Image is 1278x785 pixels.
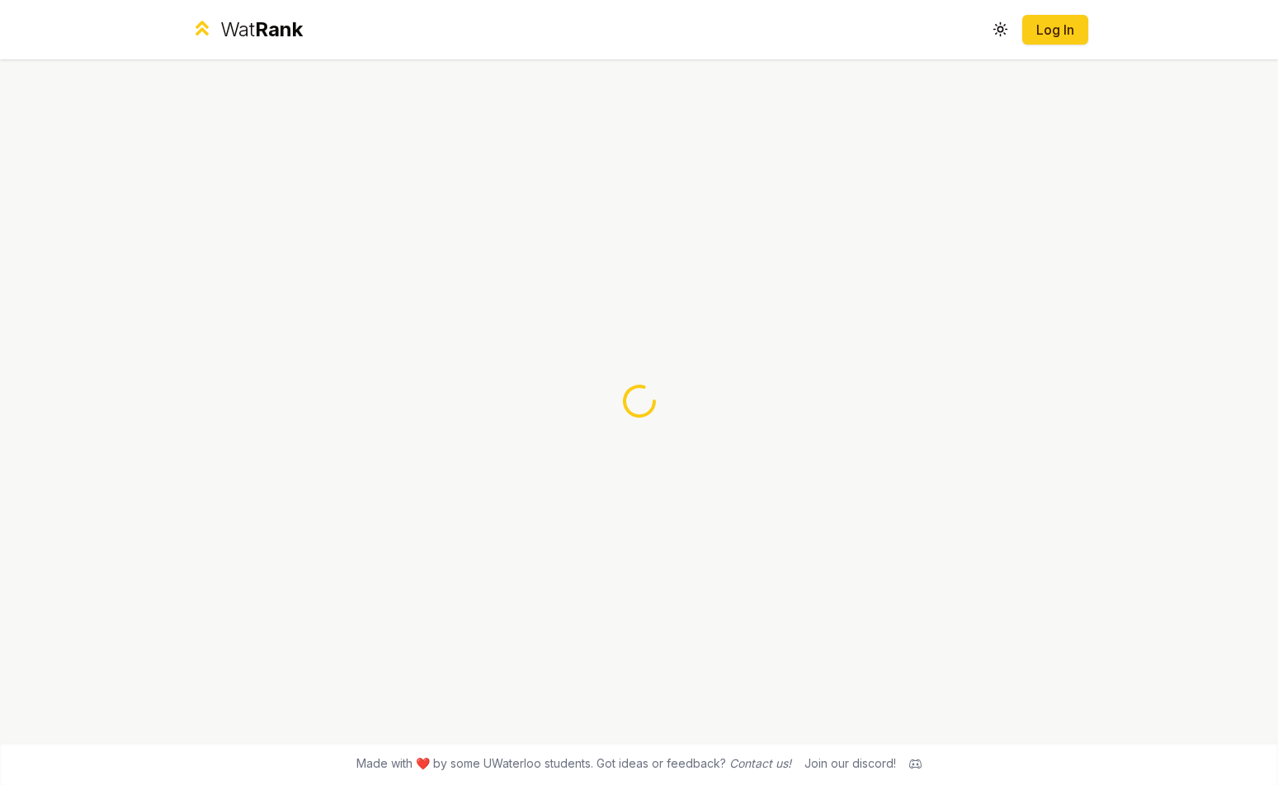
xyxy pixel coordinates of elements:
a: WatRank [191,17,304,43]
button: Log In [1022,15,1088,45]
div: Join our discord! [804,755,896,772]
a: Contact us! [729,756,791,770]
span: Made with ❤️ by some UWaterloo students. Got ideas or feedback? [356,755,791,772]
div: Wat [220,17,303,43]
span: Rank [255,17,303,41]
a: Log In [1035,20,1075,40]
